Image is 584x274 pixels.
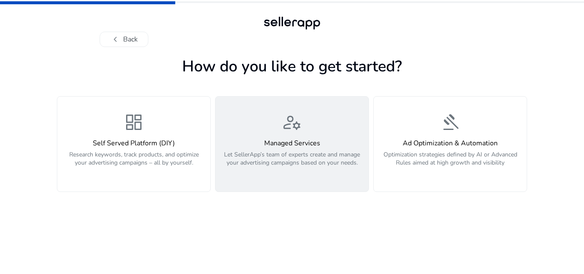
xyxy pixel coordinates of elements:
button: gavelAd Optimization & AutomationOptimization strategies defined by AI or Advanced Rules aimed at... [373,96,527,192]
h4: Self Served Platform (DIY) [62,139,205,147]
button: dashboardSelf Served Platform (DIY)Research keywords, track products, and optimize your advertisi... [57,96,211,192]
button: manage_accountsManaged ServicesLet SellerApp’s team of experts create and manage your advertising... [215,96,369,192]
p: Let SellerApp’s team of experts create and manage your advertising campaigns based on your needs. [221,150,363,176]
h4: Managed Services [221,139,363,147]
span: manage_accounts [282,112,302,133]
span: gavel [440,112,460,133]
h1: How do you like to get started? [57,57,527,76]
p: Research keywords, track products, and optimize your advertising campaigns – all by yourself. [62,150,205,176]
button: chevron_leftBack [100,32,148,47]
p: Optimization strategies defined by AI or Advanced Rules aimed at high growth and visibility [379,150,522,176]
span: dashboard [124,112,144,133]
h4: Ad Optimization & Automation [379,139,522,147]
span: chevron_left [110,34,121,44]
